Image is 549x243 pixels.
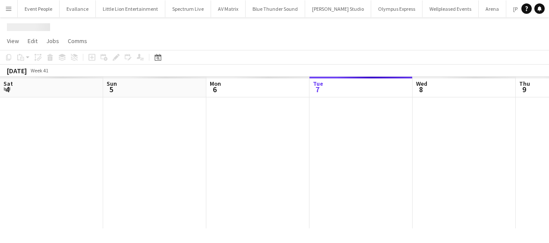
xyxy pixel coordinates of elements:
[28,37,38,45] span: Edit
[416,80,427,87] span: Wed
[46,37,59,45] span: Jobs
[479,0,506,17] button: Arena
[519,80,530,87] span: Thu
[96,0,165,17] button: Little Lion Entertainment
[423,0,479,17] button: Wellpleased Events
[18,0,60,17] button: Event People
[210,80,221,87] span: Mon
[60,0,96,17] button: Evallance
[3,35,22,47] a: View
[208,84,221,94] span: 6
[313,80,323,87] span: Tue
[43,35,63,47] a: Jobs
[64,35,91,47] a: Comms
[165,0,211,17] button: Spectrum Live
[107,80,117,87] span: Sun
[371,0,423,17] button: Olympus Express
[312,84,323,94] span: 7
[518,84,530,94] span: 9
[68,37,87,45] span: Comms
[415,84,427,94] span: 8
[7,37,19,45] span: View
[2,84,13,94] span: 4
[28,67,50,74] span: Week 41
[3,80,13,87] span: Sat
[246,0,305,17] button: Blue Thunder Sound
[305,0,371,17] button: [PERSON_NAME] Studio
[24,35,41,47] a: Edit
[7,66,27,75] div: [DATE]
[211,0,246,17] button: AV Matrix
[105,84,117,94] span: 5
